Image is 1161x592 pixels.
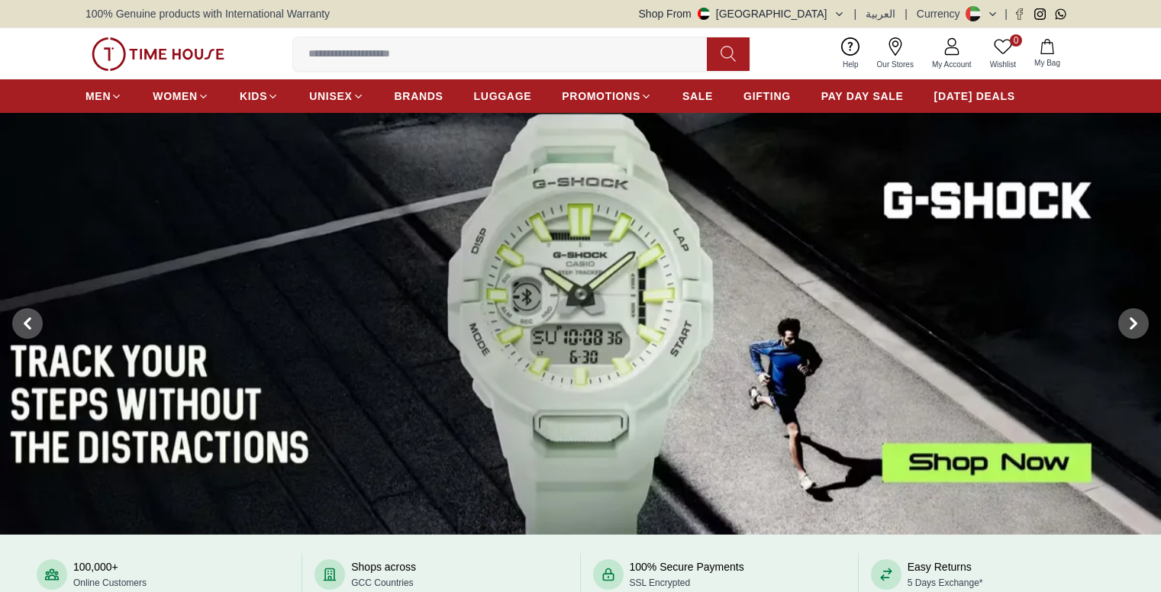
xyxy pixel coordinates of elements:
a: PAY DAY SALE [821,82,904,110]
a: Our Stores [868,34,923,73]
span: SSL Encrypted [630,578,691,588]
span: WOMEN [153,88,198,104]
a: GIFTING [743,82,791,110]
span: LUGGAGE [474,88,532,104]
span: | [905,6,908,21]
a: LUGGAGE [474,82,532,110]
span: MEN [85,88,111,104]
span: Our Stores [871,59,920,70]
a: Help [834,34,868,73]
span: 100% Genuine products with International Warranty [85,6,330,21]
span: PROMOTIONS [562,88,640,104]
img: United Arab Emirates [698,8,710,20]
img: ... [92,37,224,71]
span: SALE [682,88,713,104]
div: Currency [917,6,966,21]
span: 5 Days Exchange* [908,578,983,588]
span: BRANDS [395,88,443,104]
span: Help [837,59,865,70]
a: Instagram [1034,8,1046,20]
span: My Bag [1028,57,1066,69]
a: 0Wishlist [981,34,1025,73]
a: KIDS [240,82,279,110]
span: [DATE] DEALS [934,88,1015,104]
span: GCC Countries [351,578,413,588]
a: [DATE] DEALS [934,82,1015,110]
div: Shops across [351,559,416,590]
span: My Account [926,59,978,70]
button: My Bag [1025,36,1069,72]
span: PAY DAY SALE [821,88,904,104]
div: 100,000+ [73,559,147,590]
a: Facebook [1014,8,1025,20]
div: 100% Secure Payments [630,559,744,590]
button: Shop From[GEOGRAPHIC_DATA] [639,6,845,21]
span: | [854,6,857,21]
a: UNISEX [309,82,363,110]
span: Online Customers [73,578,147,588]
a: WOMEN [153,82,209,110]
span: GIFTING [743,88,791,104]
button: العربية [866,6,895,21]
a: MEN [85,82,122,110]
a: SALE [682,82,713,110]
a: Whatsapp [1055,8,1066,20]
span: 0 [1010,34,1022,47]
span: KIDS [240,88,267,104]
a: PROMOTIONS [562,82,652,110]
span: | [1005,6,1008,21]
span: UNISEX [309,88,352,104]
a: BRANDS [395,82,443,110]
div: Easy Returns [908,559,983,590]
span: Wishlist [984,59,1022,70]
